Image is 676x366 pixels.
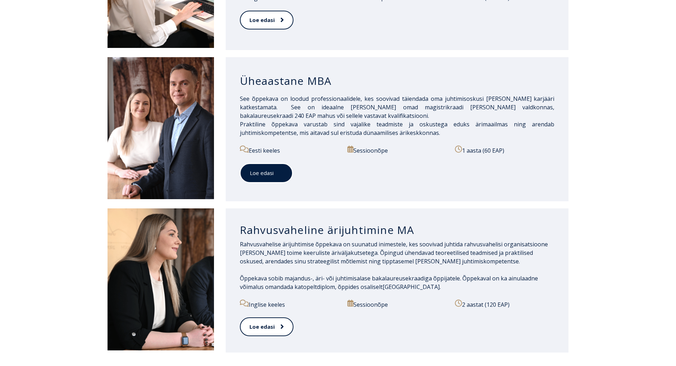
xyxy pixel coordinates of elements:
span: Rahvusvahelise ärijuhtimise õppekava on suunatud inimestele, kes soovivad juhtida rahvusvahelisi ... [240,240,548,265]
p: Inglise keeles [240,300,339,309]
a: Loe edasi [240,317,293,336]
p: Sessioonõpe [347,300,447,309]
span: . [440,283,441,291]
span: , õppides osaliselt [335,283,383,291]
a: Loe edasi [240,163,293,183]
p: Eesti keeles [240,146,339,155]
img: DSC_1907 [108,208,214,350]
p: Sessioonõpe [347,146,447,155]
span: Praktiline õppekava varustab sind vajalike teadmiste ja oskustega eduks ärimaailmas ning arendab ... [240,120,555,137]
img: DSC_1995 [108,57,214,199]
span: Õppekaval on ka ainulaadne võimalus omandada ka [240,274,538,291]
p: 1 aasta (60 EAP) [455,146,554,155]
a: Loe edasi [240,11,293,29]
span: [GEOGRAPHIC_DATA] [383,283,440,291]
h3: Üheaastane MBA [240,74,555,88]
span: See õppekava on loodud professionaalidele, kes soovivad täiendada oma juhtimisoskusi [PERSON_NAME... [240,95,555,120]
h3: Rahvusvaheline ärijuhtimine MA [240,223,555,237]
p: 2 aastat (120 EAP) [455,300,554,309]
span: Õppekava sobib majandus-, äri- või juhtimisalase bakalaureusekraadiga õppijatele. [240,274,461,282]
span: topeltdiplom [301,283,335,291]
